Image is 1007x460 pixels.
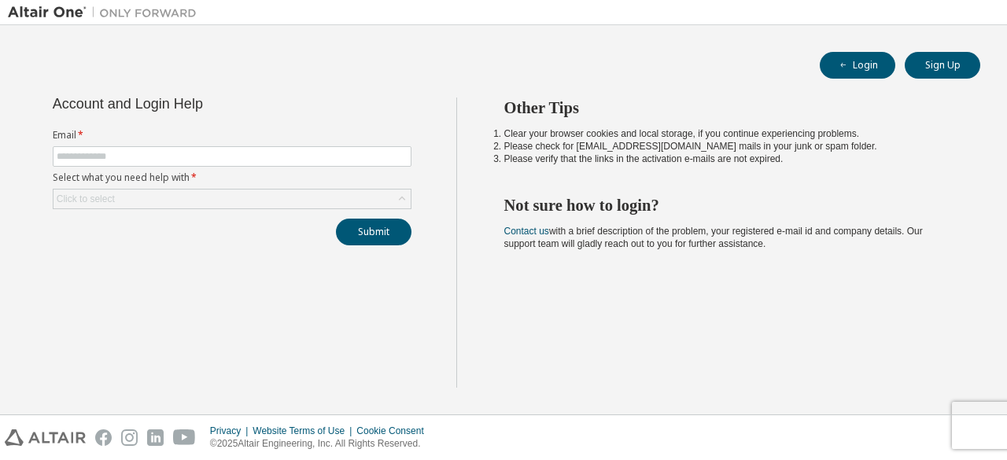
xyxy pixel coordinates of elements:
label: Email [53,129,411,142]
h2: Other Tips [504,98,953,118]
button: Login [820,52,895,79]
span: with a brief description of the problem, your registered e-mail id and company details. Our suppo... [504,226,923,249]
img: linkedin.svg [147,429,164,446]
button: Submit [336,219,411,245]
li: Clear your browser cookies and local storage, if you continue experiencing problems. [504,127,953,140]
div: Account and Login Help [53,98,340,110]
h2: Not sure how to login? [504,195,953,215]
li: Please verify that the links in the activation e-mails are not expired. [504,153,953,165]
img: altair_logo.svg [5,429,86,446]
div: Click to select [57,193,115,205]
img: Altair One [8,5,205,20]
a: Contact us [504,226,549,237]
div: Website Terms of Use [253,425,356,437]
div: Click to select [53,190,411,208]
div: Cookie Consent [356,425,433,437]
img: facebook.svg [95,429,112,446]
button: Sign Up [905,52,980,79]
p: © 2025 Altair Engineering, Inc. All Rights Reserved. [210,437,433,451]
img: youtube.svg [173,429,196,446]
li: Please check for [EMAIL_ADDRESS][DOMAIN_NAME] mails in your junk or spam folder. [504,140,953,153]
div: Privacy [210,425,253,437]
label: Select what you need help with [53,171,411,184]
img: instagram.svg [121,429,138,446]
